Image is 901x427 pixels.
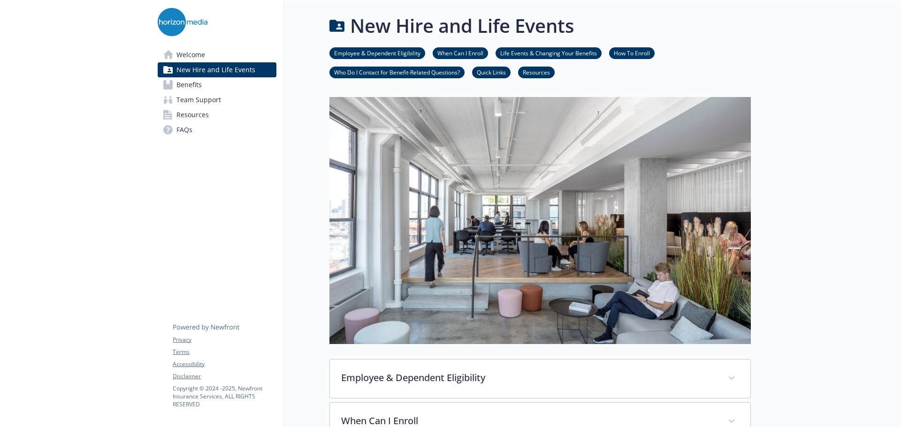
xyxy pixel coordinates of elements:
p: Employee & Dependent Eligibility [341,371,717,385]
span: FAQs [176,122,192,137]
a: How To Enroll [609,48,655,57]
a: Privacy [173,336,276,344]
div: Employee & Dependent Eligibility [330,360,750,398]
a: Resources [158,107,276,122]
a: When Can I Enroll [433,48,488,57]
a: Who Do I Contact for Benefit-Related Questions? [329,67,465,76]
span: Resources [176,107,209,122]
a: Welcome [158,47,276,62]
span: New Hire and Life Events [176,62,255,77]
img: new hire page banner [329,97,751,344]
span: Welcome [176,47,205,62]
a: Accessibility [173,360,276,368]
a: Quick Links [472,67,511,76]
a: New Hire and Life Events [158,62,276,77]
a: Benefits [158,77,276,92]
a: Disclaimer [173,372,276,381]
a: Terms [173,348,276,356]
a: Resources [518,67,555,76]
span: Team Support [176,92,221,107]
h1: New Hire and Life Events [350,12,574,40]
a: Life Events & Changing Your Benefits [496,48,602,57]
a: FAQs [158,122,276,137]
a: Team Support [158,92,276,107]
span: Benefits [176,77,202,92]
a: Employee & Dependent Eligibility [329,48,425,57]
p: Copyright © 2024 - 2025 , Newfront Insurance Services, ALL RIGHTS RESERVED [173,384,276,408]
